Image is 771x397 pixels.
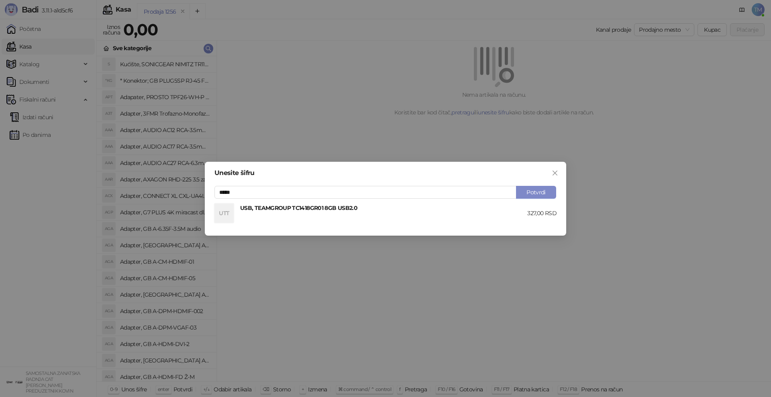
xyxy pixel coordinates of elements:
h4: USB, TEAMGROUP TC1418GR01 8GB USB2.0 [240,204,527,212]
button: Close [549,167,561,179]
div: 327,00 RSD [527,209,557,218]
button: Potvrdi [516,186,556,199]
div: UTT [214,204,234,223]
div: Unesite šifru [214,170,557,176]
span: Zatvori [549,170,561,176]
span: close [552,170,558,176]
